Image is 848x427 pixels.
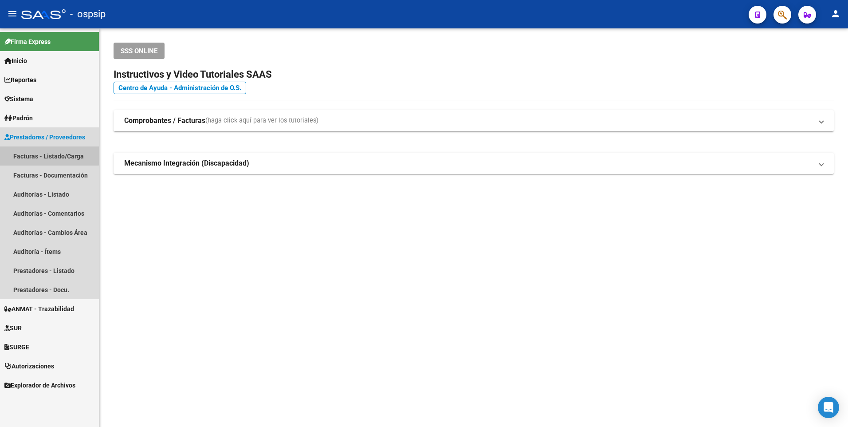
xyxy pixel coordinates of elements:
strong: Mecanismo Integración (Discapacidad) [124,158,249,168]
span: Explorador de Archivos [4,380,75,390]
span: Reportes [4,75,36,85]
mat-icon: person [830,8,841,19]
mat-icon: menu [7,8,18,19]
mat-expansion-panel-header: Mecanismo Integración (Discapacidad) [114,153,834,174]
strong: Comprobantes / Facturas [124,116,205,126]
h2: Instructivos y Video Tutoriales SAAS [114,66,834,83]
span: Prestadores / Proveedores [4,132,85,142]
span: SSS ONLINE [121,47,157,55]
a: Centro de Ayuda - Administración de O.S. [114,82,246,94]
span: ANMAT - Trazabilidad [4,304,74,314]
span: Firma Express [4,37,51,47]
span: Inicio [4,56,27,66]
span: Padrón [4,113,33,123]
span: - ospsip [70,4,106,24]
div: Open Intercom Messenger [818,397,839,418]
span: SURGE [4,342,29,352]
button: SSS ONLINE [114,43,165,59]
span: SUR [4,323,22,333]
span: Sistema [4,94,33,104]
mat-expansion-panel-header: Comprobantes / Facturas(haga click aquí para ver los tutoriales) [114,110,834,131]
span: (haga click aquí para ver los tutoriales) [205,116,318,126]
span: Autorizaciones [4,361,54,371]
